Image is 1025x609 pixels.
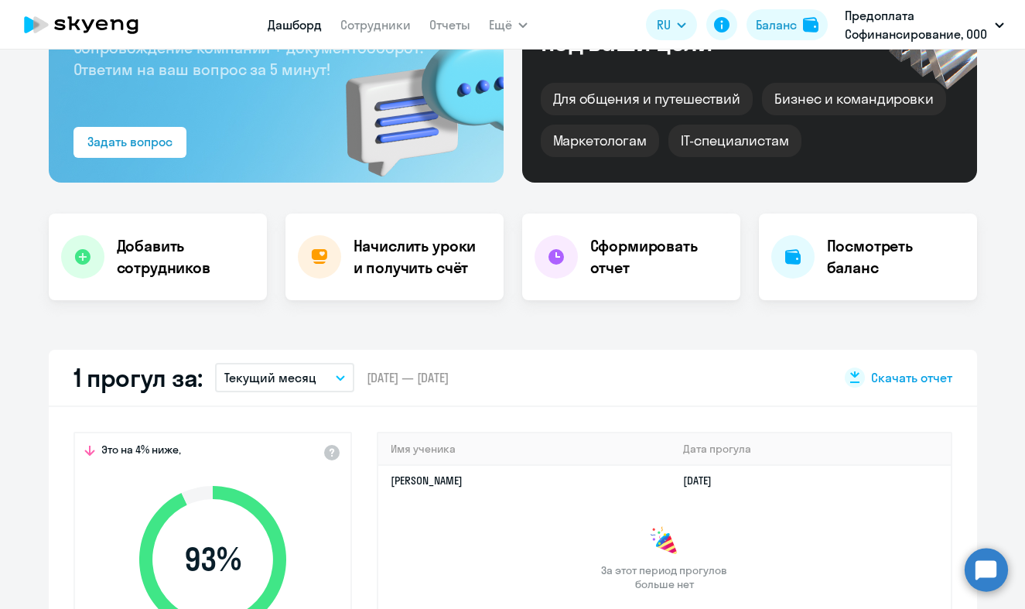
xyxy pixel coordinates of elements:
[756,15,797,34] div: Баланс
[600,563,729,591] span: За этот период прогулов больше нет
[124,541,302,578] span: 93 %
[354,235,488,279] h4: Начислить уроки и получить счёт
[803,17,818,33] img: balance
[429,17,470,33] a: Отчеты
[224,368,316,387] p: Текущий месяц
[646,9,697,40] button: RU
[340,17,411,33] a: Сотрудники
[657,15,671,34] span: RU
[845,6,989,43] p: Предоплата Софинансирование, ООО "ХАЯТ КИМЬЯ"
[268,17,322,33] a: Дашборд
[73,362,203,393] h2: 1 прогул за:
[762,83,946,115] div: Бизнес и командировки
[837,6,1012,43] button: Предоплата Софинансирование, ООО "ХАЯТ КИМЬЯ"
[489,15,512,34] span: Ещё
[683,474,724,488] a: [DATE]
[747,9,828,40] button: Балансbalance
[671,433,950,465] th: Дата прогула
[378,433,671,465] th: Имя ученика
[323,9,504,183] img: bg-img
[101,443,181,461] span: Это на 4% ниже,
[391,474,463,488] a: [PERSON_NAME]
[590,235,728,279] h4: Сформировать отчет
[367,369,449,386] span: [DATE] — [DATE]
[541,125,659,157] div: Маркетологам
[541,83,753,115] div: Для общения и путешествий
[871,369,952,386] span: Скачать отчет
[489,9,528,40] button: Ещё
[117,235,255,279] h4: Добавить сотрудников
[668,125,801,157] div: IT-специалистам
[541,2,805,55] div: Курсы английского под ваши цели
[73,127,186,158] button: Задать вопрос
[87,132,173,151] div: Задать вопрос
[827,235,965,279] h4: Посмотреть баланс
[215,363,354,392] button: Текущий месяц
[649,526,680,557] img: congrats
